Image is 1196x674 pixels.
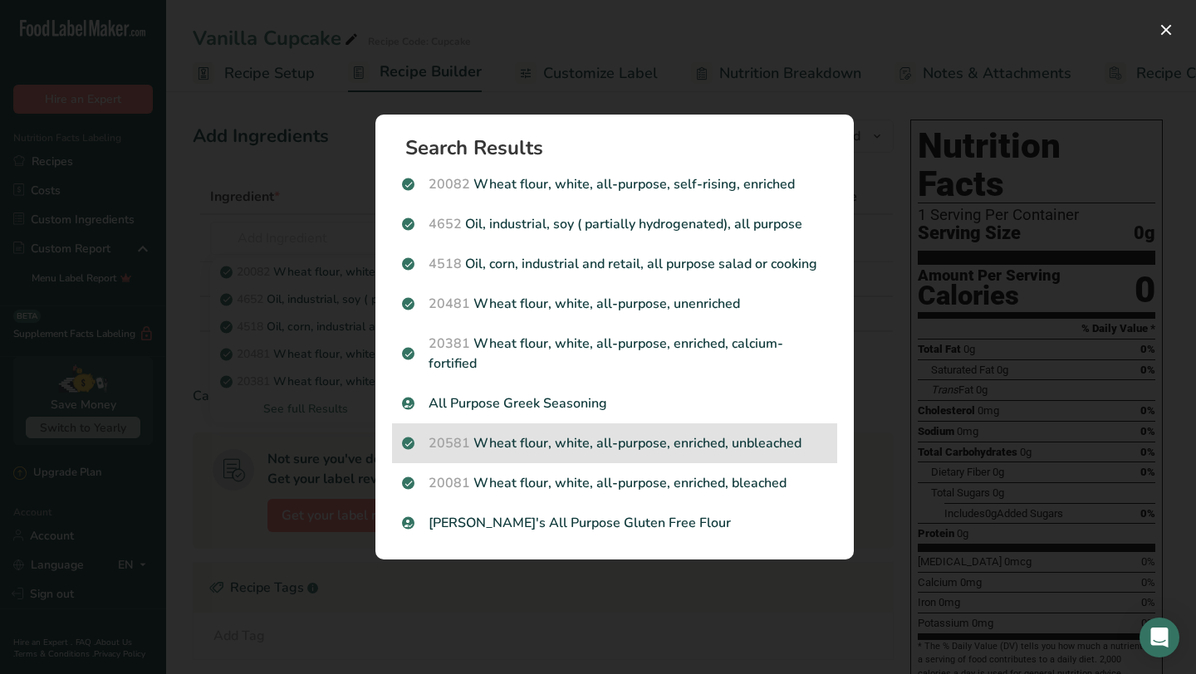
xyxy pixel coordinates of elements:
[402,433,827,453] p: Wheat flour, white, all-purpose, enriched, unbleached
[402,393,827,413] p: All Purpose Greek Seasoning
[402,334,827,374] p: Wheat flour, white, all-purpose, enriched, calcium-fortified
[429,255,462,273] span: 4518
[402,513,827,533] p: [PERSON_NAME]'s All Purpose Gluten Free Flour
[429,295,470,313] span: 20481
[429,434,470,452] span: 20581
[402,294,827,314] p: Wheat flour, white, all-purpose, unenriched
[429,215,462,233] span: 4652
[402,254,827,274] p: Oil, corn, industrial and retail, all purpose salad or cooking
[1140,618,1179,657] div: Open Intercom Messenger
[429,175,470,193] span: 20082
[429,335,470,353] span: 20381
[402,214,827,234] p: Oil, industrial, soy ( partially hydrogenated), all purpose
[405,138,837,158] h1: Search Results
[429,474,470,492] span: 20081
[402,473,827,493] p: Wheat flour, white, all-purpose, enriched, bleached
[402,174,827,194] p: Wheat flour, white, all-purpose, self-rising, enriched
